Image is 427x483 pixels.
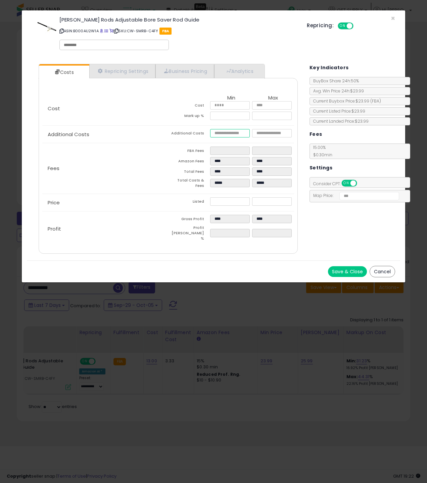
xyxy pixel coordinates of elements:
span: ON [338,23,347,29]
span: BuyBox Share 24h: 50% [310,78,359,84]
span: × [391,13,395,23]
td: Gross Profit [168,215,210,225]
p: Cost [42,106,168,111]
h3: [PERSON_NAME] Rods Adjustable Bore Saver Rod Guide [59,17,297,22]
td: Profit [PERSON_NAME] % [168,225,210,243]
a: Costs [39,66,89,79]
span: ( FBA ) [370,98,381,104]
img: 21UUEYFKMAL._SL60_.jpg [37,17,57,37]
p: Additional Costs [42,132,168,137]
p: Price [42,200,168,205]
td: Amazon Fees [168,157,210,167]
td: Cost [168,101,210,112]
p: Profit [42,226,168,232]
span: Current Buybox Price: [310,98,381,104]
a: Repricing Settings [89,64,156,78]
span: Avg. Win Price 24h: $23.99 [310,88,364,94]
span: $0.30 min [310,152,332,158]
span: FBA [159,28,172,35]
td: FBA Fees [168,147,210,157]
p: Fees [42,166,168,171]
th: Min [210,95,252,101]
span: $23.99 [355,98,381,104]
span: OFF [356,180,367,186]
td: Mark up % [168,112,210,122]
span: ON [342,180,350,186]
td: Additional Costs [168,129,210,139]
span: Current Landed Price: $23.99 [310,118,369,124]
a: Your listing only [109,28,113,34]
button: Cancel [370,266,395,277]
th: Max [252,95,294,101]
td: Total Fees [168,167,210,178]
span: Current Listed Price: $23.99 [310,108,365,114]
h5: Repricing: [307,23,334,28]
a: Analytics [214,64,264,78]
h5: Fees [310,130,322,138]
span: Map Price: [310,193,399,198]
a: Business Pricing [155,64,214,78]
span: 15.00 % [310,145,332,158]
span: Consider CPT: [310,181,366,187]
h5: Settings [310,164,332,172]
button: Save & Close [328,266,367,277]
h5: Key Indicators [310,64,349,72]
a: BuyBox page [100,28,103,34]
td: Total Costs & Fees [168,178,210,190]
p: ASIN: B000AU2W1A | SKU: CW-SMRB-C4FY [59,26,297,36]
td: Listed [168,197,210,208]
span: OFF [352,23,363,29]
a: All offer listings [104,28,108,34]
